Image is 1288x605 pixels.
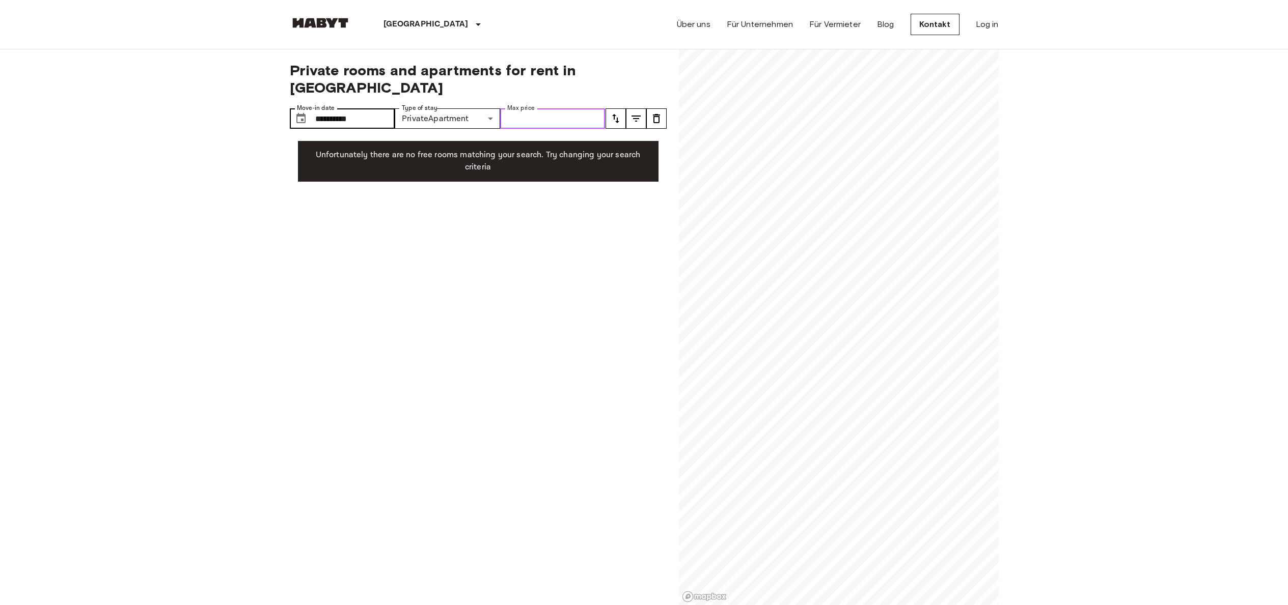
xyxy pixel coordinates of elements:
[606,108,626,129] button: tune
[727,18,793,31] a: Für Unternehmen
[395,108,500,129] div: PrivateApartment
[809,18,861,31] a: Für Vermieter
[646,108,667,129] button: tune
[290,18,351,28] img: Habyt
[507,104,535,112] label: Max price
[976,18,999,31] a: Log in
[291,108,311,129] button: Choose date, selected date is 1 Sep 2025
[402,104,437,112] label: Type of stay
[911,14,960,35] a: Kontakt
[626,108,646,129] button: tune
[297,104,335,112] label: Move-in date
[306,149,650,174] p: Unfortunately there are no free rooms matching your search. Try changing your search criteria
[682,591,727,602] a: Mapbox logo
[877,18,894,31] a: Blog
[383,18,469,31] p: [GEOGRAPHIC_DATA]
[290,62,667,96] span: Private rooms and apartments for rent in [GEOGRAPHIC_DATA]
[677,18,710,31] a: Über uns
